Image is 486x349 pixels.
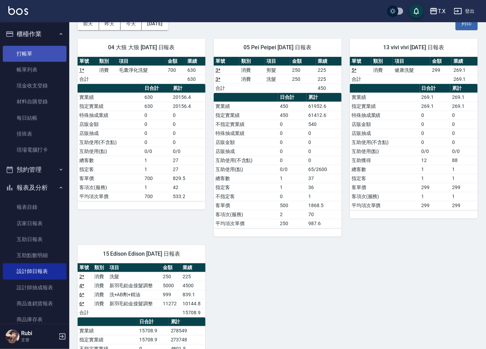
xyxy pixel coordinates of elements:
[371,57,393,66] th: 類別
[8,6,28,15] img: Logo
[171,129,205,138] td: 0
[78,174,143,183] td: 客單價
[138,335,169,344] td: 15708.9
[307,120,342,129] td: 540
[307,147,342,156] td: 0
[143,147,171,156] td: 0/0
[214,165,278,174] td: 互助使用(點)
[307,111,342,120] td: 61412.6
[307,138,342,147] td: 0
[92,263,107,272] th: 類別
[307,192,342,201] td: 1
[3,280,67,296] a: 設計師抽成報表
[166,66,186,75] td: 700
[143,111,171,120] td: 0
[143,93,171,102] td: 630
[278,138,307,147] td: 0
[214,147,278,156] td: 店販抽成
[278,201,307,210] td: 500
[169,335,205,344] td: 273748
[420,147,451,156] td: 0/0
[452,66,478,75] td: 269.1
[186,57,205,66] th: 業績
[78,111,143,120] td: 特殊抽成業績
[278,111,307,120] td: 450
[92,272,107,281] td: 消費
[214,84,239,93] td: 合計
[430,66,452,75] td: 299
[450,138,477,147] td: 0
[214,57,342,93] table: a dense table
[108,272,161,281] td: 洗髮
[214,93,342,228] table: a dense table
[21,337,56,343] p: 主管
[427,4,448,18] button: T.X
[3,231,67,247] a: 互助日報表
[239,75,265,84] td: 消費
[420,183,451,192] td: 299
[3,142,67,158] a: 現場電腦打卡
[239,57,265,66] th: 類別
[350,111,420,120] td: 特殊抽成業績
[214,183,278,192] td: 指定客
[143,174,171,183] td: 700
[278,219,307,228] td: 250
[420,192,451,201] td: 1
[438,7,445,16] div: T.X
[186,75,205,84] td: 630
[171,165,205,174] td: 27
[86,250,197,257] span: 15 Edison Edison [DATE] 日報表
[350,84,478,210] table: a dense table
[214,111,278,120] td: 指定實業績
[121,17,142,30] button: 今天
[108,263,161,272] th: 項目
[350,192,420,201] td: 客項次(服務)
[78,102,143,111] td: 指定實業績
[350,129,420,138] td: 店販抽成
[450,129,477,138] td: 0
[117,66,166,75] td: 毛囊淨化洗髮
[166,57,186,66] th: 金額
[420,201,451,210] td: 299
[171,84,205,93] th: 累計
[278,102,307,111] td: 450
[307,210,342,219] td: 70
[3,247,67,263] a: 互助點數明細
[3,94,67,110] a: 材料自購登錄
[350,201,420,210] td: 平均項次單價
[350,102,420,111] td: 指定實業績
[393,57,430,66] th: 項目
[278,93,307,102] th: 日合計
[3,110,67,126] a: 每日結帳
[409,4,423,18] button: save
[78,17,99,30] button: 前天
[78,263,92,272] th: 單號
[86,44,197,51] span: 04 大狼 大狼 [DATE] 日報表
[3,263,67,279] a: 設計師日報表
[92,290,107,299] td: 消費
[278,183,307,192] td: 1
[78,93,143,102] td: 實業績
[350,174,420,183] td: 指定客
[278,210,307,219] td: 2
[350,75,371,84] td: 合計
[278,174,307,183] td: 1
[307,156,342,165] td: 0
[181,308,205,317] td: 15708.9
[161,281,181,290] td: 5000
[265,57,291,66] th: 項目
[97,57,117,66] th: 類別
[290,57,316,66] th: 金額
[78,138,143,147] td: 互助使用(不含點)
[143,120,171,129] td: 0
[78,308,92,317] td: 合計
[450,156,477,165] td: 88
[143,192,171,201] td: 700
[214,192,278,201] td: 不指定客
[161,272,181,281] td: 250
[161,263,181,272] th: 金額
[171,147,205,156] td: 0/0
[350,120,420,129] td: 店販金額
[78,57,205,84] table: a dense table
[171,93,205,102] td: 20156.4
